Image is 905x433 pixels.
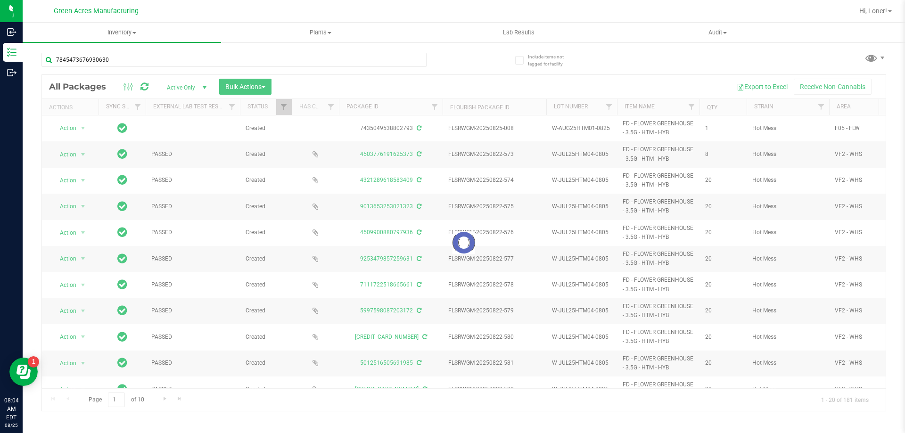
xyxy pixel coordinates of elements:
span: Hi, Loner! [859,7,887,15]
span: Inventory [23,28,221,37]
a: Plants [221,23,420,42]
span: Include items not tagged for facility [528,53,575,67]
iframe: Resource center [9,358,38,386]
iframe: Resource center unread badge [28,356,39,368]
a: Inventory [23,23,221,42]
input: Search Package ID, Item Name, SKU, Lot or Part Number... [41,53,427,67]
span: Green Acres Manufacturing [54,7,139,15]
inline-svg: Outbound [7,68,16,77]
inline-svg: Inbound [7,27,16,37]
span: Audit [619,28,816,37]
inline-svg: Inventory [7,48,16,57]
span: Plants [222,28,419,37]
p: 08:04 AM EDT [4,396,18,422]
a: Lab Results [420,23,618,42]
p: 08/25 [4,422,18,429]
span: Lab Results [490,28,547,37]
a: Audit [618,23,817,42]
